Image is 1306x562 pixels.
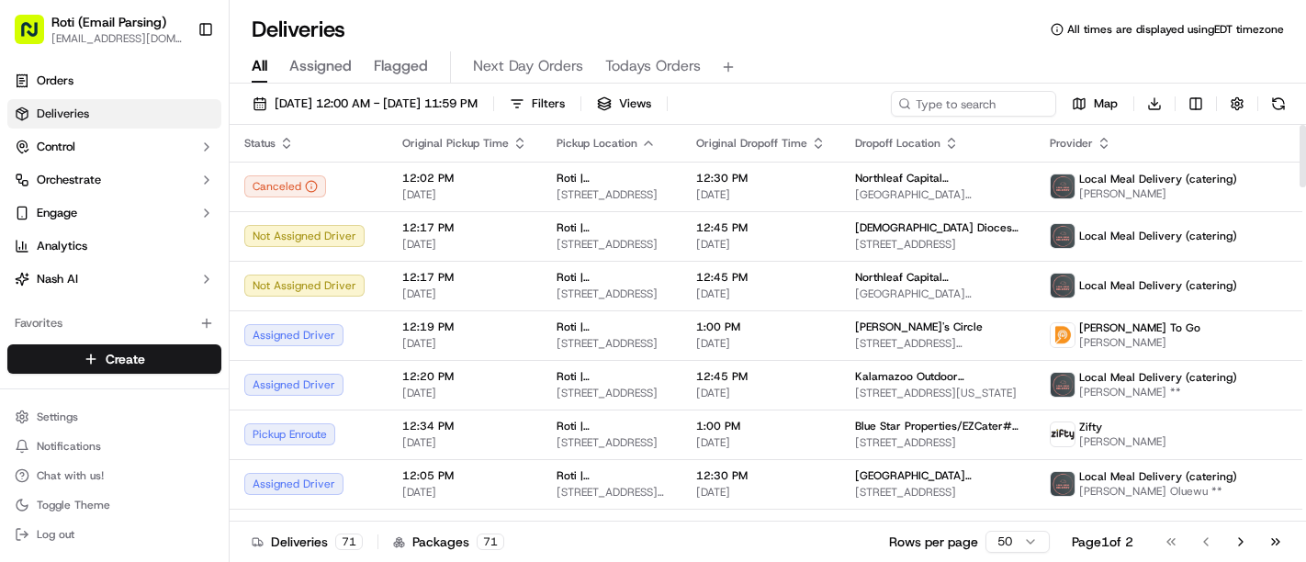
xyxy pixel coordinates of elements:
[37,106,89,122] span: Deliveries
[1051,373,1075,397] img: lmd_logo.png
[1064,91,1126,117] button: Map
[855,485,1020,500] span: [STREET_ADDRESS]
[855,187,1020,202] span: [GEOGRAPHIC_DATA][PERSON_NAME], [STREET_ADDRESS][PERSON_NAME]
[1051,472,1075,496] img: lmd_logo.png
[1079,229,1237,243] span: Local Meal Delivery (catering)
[696,220,826,235] span: 12:45 PM
[37,172,101,188] span: Orchestrate
[252,15,345,44] h1: Deliveries
[855,287,1020,301] span: [GEOGRAPHIC_DATA][PERSON_NAME], [STREET_ADDRESS][PERSON_NAME]
[402,518,527,533] span: 12:01 PM
[1050,136,1093,151] span: Provider
[51,13,166,31] button: Roti (Email Parsing)
[402,220,527,235] span: 12:17 PM
[855,136,940,151] span: Dropoff Location
[37,527,74,542] span: Log out
[1094,96,1118,112] span: Map
[855,386,1020,400] span: [STREET_ADDRESS][US_STATE]
[1051,174,1075,198] img: lmd_logo.png
[51,31,183,46] span: [EMAIL_ADDRESS][DOMAIN_NAME]
[244,91,486,117] button: [DATE] 12:00 AM - [DATE] 11:59 PM
[557,435,667,450] span: [STREET_ADDRESS]
[557,336,667,351] span: [STREET_ADDRESS]
[696,435,826,450] span: [DATE]
[557,220,667,235] span: Roti | [GEOGRAPHIC_DATA]
[1051,422,1075,446] img: zifty-logo-trans-sq.png
[7,309,221,338] div: Favorites
[619,96,651,112] span: Views
[696,136,807,151] span: Original Dropoff Time
[37,73,73,89] span: Orders
[557,237,667,252] span: [STREET_ADDRESS]
[1079,469,1237,484] span: Local Meal Delivery (catering)
[7,7,190,51] button: Roti (Email Parsing)[EMAIL_ADDRESS][DOMAIN_NAME]
[855,220,1020,235] span: [DEMOGRAPHIC_DATA] Diocese of [GEOGRAPHIC_DATA]/ezcater # 1YW-996
[855,518,897,533] span: R1 RCM
[696,386,826,400] span: [DATE]
[37,205,77,221] span: Engage
[37,410,78,424] span: Settings
[889,533,978,551] p: Rows per page
[252,55,267,77] span: All
[402,287,527,301] span: [DATE]
[244,175,326,197] button: Canceled
[1079,434,1166,449] span: [PERSON_NAME]
[696,187,826,202] span: [DATE]
[106,350,145,368] span: Create
[532,96,565,112] span: Filters
[855,369,1020,384] span: Kalamazoo Outdoor Gourmet/ezcater # W5G-8C2
[855,336,1020,351] span: [STREET_ADDRESS][PERSON_NAME]
[1051,274,1075,298] img: lmd_logo.png
[37,139,75,155] span: Control
[855,270,1020,285] span: Northleaf Capital Partners/EZCater# Q2U-GKV
[557,136,637,151] span: Pickup Location
[696,336,826,351] span: [DATE]
[696,518,826,533] span: 12:30 PM
[402,386,527,400] span: [DATE]
[252,533,363,551] div: Deliveries
[696,369,826,384] span: 12:45 PM
[1079,335,1200,350] span: [PERSON_NAME]
[1079,186,1237,201] span: [PERSON_NAME]
[402,369,527,384] span: 12:20 PM
[855,237,1020,252] span: [STREET_ADDRESS]
[7,492,221,518] button: Toggle Theme
[7,404,221,430] button: Settings
[557,287,667,301] span: [STREET_ADDRESS]
[557,485,667,500] span: [STREET_ADDRESS][PERSON_NAME]
[855,419,1020,433] span: Blue Star Properties/EZCater# MFJ-4JX
[1079,519,1237,534] span: Local Meal Delivery (catering)
[7,433,221,459] button: Notifications
[393,533,504,551] div: Packages
[855,435,1020,450] span: [STREET_ADDRESS]
[402,320,527,334] span: 12:19 PM
[7,99,221,129] a: Deliveries
[557,320,667,334] span: Roti | [GEOGRAPHIC_DATA]
[402,187,527,202] span: [DATE]
[374,55,428,77] span: Flagged
[1079,370,1237,385] span: Local Meal Delivery (catering)
[1079,278,1237,293] span: Local Meal Delivery (catering)
[696,237,826,252] span: [DATE]
[402,435,527,450] span: [DATE]
[696,287,826,301] span: [DATE]
[477,534,504,550] div: 71
[557,171,667,185] span: Roti | [GEOGRAPHIC_DATA]
[696,171,826,185] span: 12:30 PM
[557,518,667,533] span: Roti | [GEOGRAPHIC_DATA]
[402,136,509,151] span: Original Pickup Time
[37,468,104,483] span: Chat with us!
[557,369,667,384] span: Roti | [GEOGRAPHIC_DATA]
[402,468,527,483] span: 12:05 PM
[402,270,527,285] span: 12:17 PM
[7,231,221,261] a: Analytics
[1266,91,1291,117] button: Refresh
[37,238,87,254] span: Analytics
[557,419,667,433] span: Roti | [GEOGRAPHIC_DATA]
[289,55,352,77] span: Assigned
[696,485,826,500] span: [DATE]
[7,132,221,162] button: Control
[557,468,667,483] span: Roti | [GEOGRAPHIC_DATA]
